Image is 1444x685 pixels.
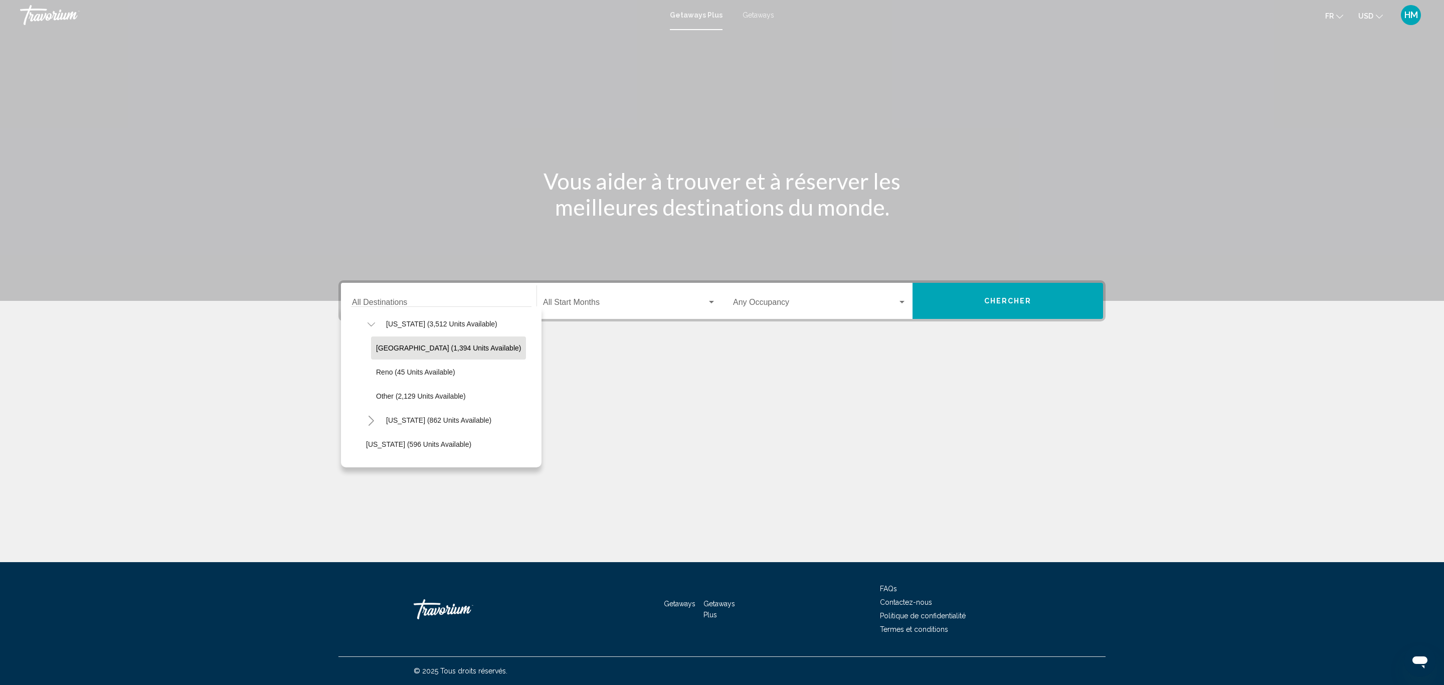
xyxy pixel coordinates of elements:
[1325,12,1334,20] span: fr
[670,11,723,19] a: Getaways Plus
[381,409,496,432] button: [US_STATE] (862 units available)
[361,410,381,430] button: Toggle New Hampshire (862 units available)
[743,11,774,19] a: Getaways
[1325,9,1343,23] button: Change language
[880,585,897,593] a: FAQs
[361,314,381,334] button: Toggle Nevada (3,512 units available)
[376,368,455,376] span: Reno (45 units available)
[1404,10,1418,20] span: HM
[20,5,660,25] a: Travorium
[341,283,1103,319] div: Search widget
[386,320,497,328] span: [US_STATE] (3,512 units available)
[366,440,471,448] span: [US_STATE] (596 units available)
[880,612,966,620] a: Politique de confidentialité
[414,594,514,624] a: Travorium
[880,625,948,633] a: Termes et conditions
[386,416,491,424] span: [US_STATE] (862 units available)
[371,361,460,384] button: Reno (45 units available)
[880,598,932,606] a: Contactez-nous
[703,600,735,619] a: Getaways Plus
[534,168,910,220] h1: Vous aider à trouver et à réserver les meilleures destinations du monde.
[1358,9,1383,23] button: Change currency
[1358,12,1373,20] span: USD
[1404,645,1436,677] iframe: Bouton de lancement de la fenêtre de messagerie
[376,392,466,400] span: Other (2,129 units available)
[361,457,476,480] button: [US_STATE] (140 units available)
[414,667,507,675] span: © 2025 Tous droits réservés.
[371,385,471,408] button: Other (2,129 units available)
[381,312,502,335] button: [US_STATE] (3,512 units available)
[913,283,1103,319] button: Chercher
[1398,5,1424,26] button: User Menu
[984,297,1032,305] span: Chercher
[664,600,695,608] a: Getaways
[376,344,521,352] span: [GEOGRAPHIC_DATA] (1,394 units available)
[361,433,476,456] button: [US_STATE] (596 units available)
[371,336,526,360] button: [GEOGRAPHIC_DATA] (1,394 units available)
